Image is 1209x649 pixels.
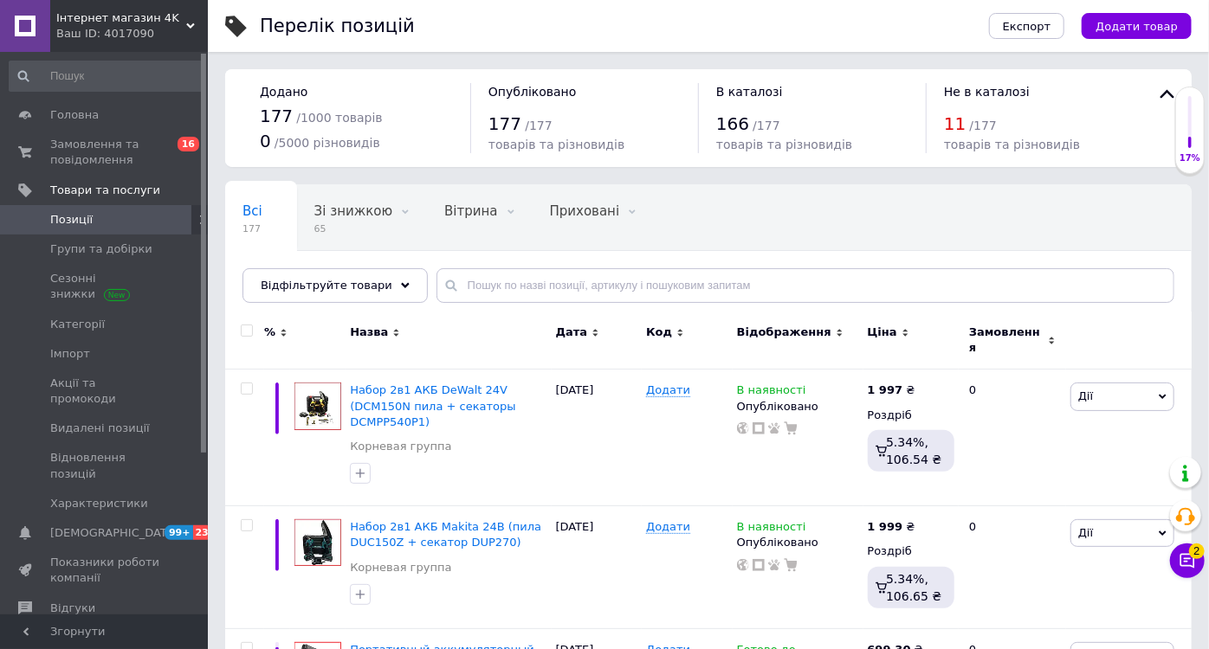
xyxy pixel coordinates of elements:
span: Зі знижкою [314,203,392,219]
span: товарів та різновидів [944,138,1080,151]
img: Набор 2в1 АКБ Makita 24В (пила DUC150Z + секатор DUP270) [294,519,341,566]
span: / 177 [753,119,779,132]
div: 0 [959,369,1066,506]
span: 11 [944,113,966,134]
span: 177 [260,106,293,126]
span: Код [646,324,672,340]
span: Сезонні знижки [50,271,160,302]
span: 0 [260,131,271,151]
div: [DATE] [552,506,643,629]
div: ₴ [868,382,915,398]
span: В наявності [737,520,806,538]
div: Опубліковано [737,399,859,414]
span: Дата [556,324,588,340]
span: Відображення [737,324,831,340]
span: Категорії [50,317,105,332]
span: Характеристики [50,496,148,511]
b: 1 997 [868,383,903,396]
span: 177 [488,113,521,134]
span: Відгуки [50,601,95,616]
span: Замовлення та повідомлення [50,137,160,168]
div: Роздріб [868,543,954,559]
span: [DEMOGRAPHIC_DATA] [50,525,178,541]
span: Позиції [50,212,93,228]
span: Додано [260,85,307,99]
span: Показники роботи компанії [50,555,160,586]
button: Додати товар [1082,13,1192,39]
div: Ваш ID: 4017090 [56,26,208,42]
button: Чат з покупцем2 [1170,543,1205,578]
span: 2 [1189,543,1205,559]
span: Інтернет магазин 4K [56,10,186,26]
span: 177 [242,222,262,235]
span: Відновлення позицій [50,450,160,481]
a: Корневая группа [350,439,451,454]
span: Назва [350,324,388,340]
span: 5.34%, 106.54 ₴ [886,435,941,466]
input: Пошук по назві позиції, артикулу і пошуковим запитам [436,268,1174,303]
span: Дії [1078,389,1093,402]
span: Акції та промокоди [50,376,160,407]
button: Експорт [989,13,1065,39]
span: Замовлення [969,324,1044,356]
span: товарів та різновидів [716,138,852,151]
span: / 177 [525,119,552,132]
span: Опубліковані [242,269,333,285]
span: Дії [1078,526,1093,539]
div: 0 [959,506,1066,629]
span: 166 [716,113,749,134]
span: 65 [314,222,392,235]
a: Набор 2в1 АКБ Makita 24В (пила DUC150Z + секатор DUP270) [350,520,541,549]
span: Вітрина [444,203,497,219]
span: Головна [50,107,99,123]
span: Не в каталозі [944,85,1030,99]
span: / 5000 різновидів [275,136,380,150]
a: Корневая группа [350,560,451,575]
span: В наявності [737,383,806,402]
span: Додати товар [1096,20,1178,33]
span: товарів та різновидів [488,138,624,151]
span: / 1000 товарів [296,111,382,125]
span: Всі [242,203,262,219]
span: 23 [193,525,213,540]
span: / 177 [970,119,997,132]
span: 16 [178,137,199,151]
span: Експорт [1003,20,1051,33]
div: [DATE] [552,369,643,506]
div: 17% [1176,152,1204,164]
div: Роздріб [868,408,954,423]
div: ₴ [868,519,915,535]
span: Ціна [868,324,897,340]
span: В каталозі [716,85,783,99]
span: Видалені позиції [50,421,150,436]
div: Опубліковано [737,535,859,550]
span: % [264,324,275,340]
span: Додати [646,520,690,534]
span: 5.34%, 106.65 ₴ [886,572,941,603]
div: Перелік позицій [260,17,415,35]
b: 1 999 [868,520,903,533]
a: Набор 2в1 АКБ DeWalt 24V (DCM150N пила + секаторы DCMPP540P1) [350,383,515,427]
span: 99+ [165,525,193,540]
span: Імпорт [50,346,90,362]
span: Відфільтруйте товари [261,279,392,292]
span: Опубліковано [488,85,577,99]
input: Пошук [9,61,204,92]
span: Додати [646,383,690,397]
span: Товари та послуги [50,183,160,198]
span: Групи та добірки [50,241,152,257]
span: Приховані [550,203,620,219]
img: Набор 2в1 АКБ DeWalt 24V (DCM150N пила + секаторы DCMPP540P1) [294,382,341,429]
